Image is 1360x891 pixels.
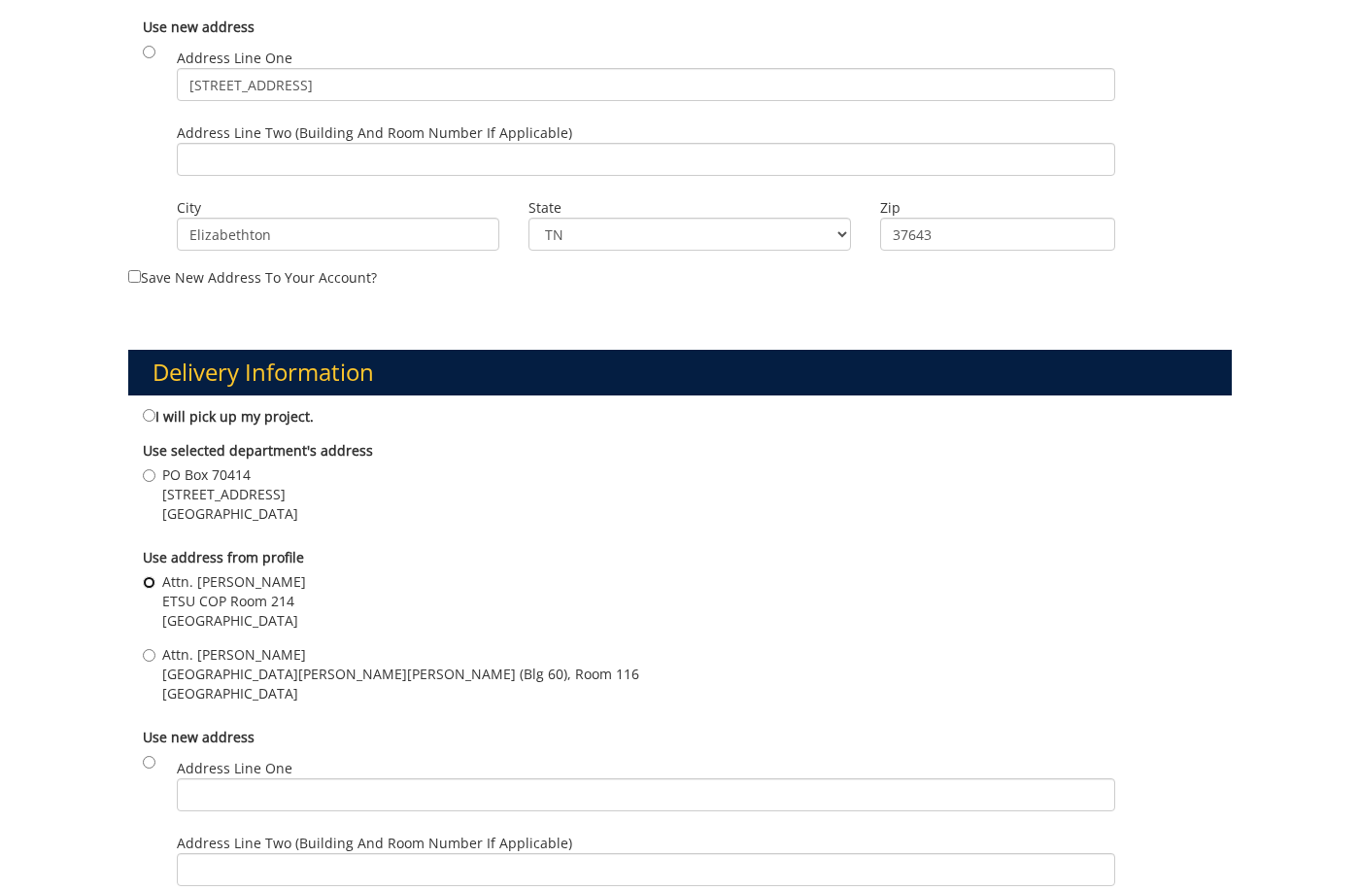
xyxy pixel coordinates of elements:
[177,49,1115,101] label: Address Line One
[177,123,1115,176] label: Address Line Two (Building and Room Number if applicable)
[528,198,851,218] label: State
[143,405,314,427] label: I will pick up my project.
[143,17,255,36] b: Use new address
[162,665,639,684] span: [GEOGRAPHIC_DATA][PERSON_NAME][PERSON_NAME] (Blg 60), Room 116
[143,728,255,746] b: Use new address
[143,548,304,566] b: Use address from profile
[128,350,1233,394] h3: Delivery Information
[143,576,155,589] input: Attn. [PERSON_NAME] ETSU COP Room 214 [GEOGRAPHIC_DATA]
[162,611,306,631] span: [GEOGRAPHIC_DATA]
[177,759,1115,811] label: Address Line One
[177,143,1115,176] input: Address Line Two (Building and Room Number if applicable)
[128,270,141,283] input: Save new address to your account?
[880,218,1115,251] input: Zip
[177,68,1115,101] input: Address Line One
[177,853,1115,886] input: Address Line Two (Building and Room Number if applicable)
[143,409,155,422] input: I will pick up my project.
[177,778,1115,811] input: Address Line One
[162,592,306,611] span: ETSU COP Room 214
[162,572,306,592] span: Attn. [PERSON_NAME]
[143,649,155,662] input: Attn. [PERSON_NAME] [GEOGRAPHIC_DATA][PERSON_NAME][PERSON_NAME] (Blg 60), Room 116 [GEOGRAPHIC_DATA]
[143,441,373,460] b: Use selected department's address
[880,198,1115,218] label: Zip
[177,834,1115,886] label: Address Line Two (Building and Room Number if applicable)
[143,469,155,482] input: PO Box 70414 [STREET_ADDRESS] [GEOGRAPHIC_DATA]
[162,485,298,504] span: [STREET_ADDRESS]
[177,198,499,218] label: City
[162,684,639,703] span: [GEOGRAPHIC_DATA]
[162,645,639,665] span: Attn. [PERSON_NAME]
[177,218,499,251] input: City
[162,465,298,485] span: PO Box 70414
[162,504,298,524] span: [GEOGRAPHIC_DATA]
